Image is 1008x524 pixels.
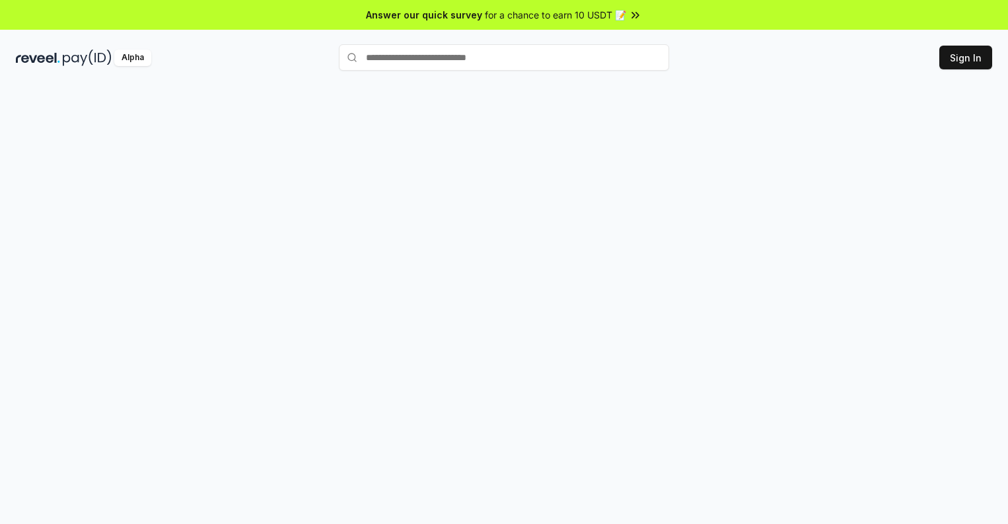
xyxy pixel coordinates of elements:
[63,50,112,66] img: pay_id
[939,46,992,69] button: Sign In
[366,8,482,22] span: Answer our quick survey
[485,8,626,22] span: for a chance to earn 10 USDT 📝
[114,50,151,66] div: Alpha
[16,50,60,66] img: reveel_dark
